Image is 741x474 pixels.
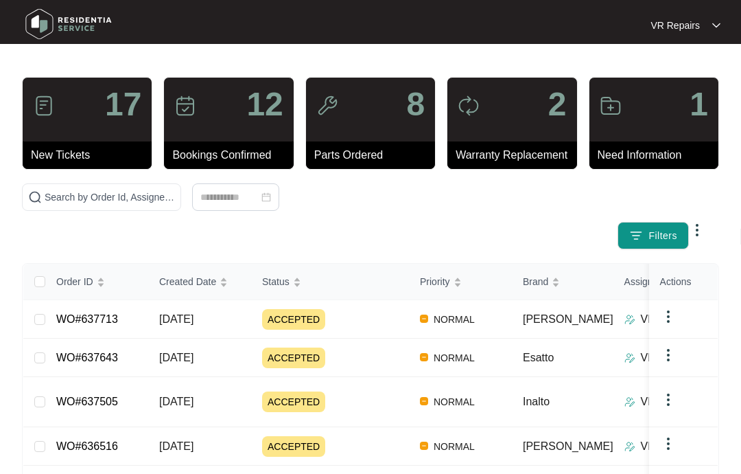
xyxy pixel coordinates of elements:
[660,436,677,452] img: dropdown arrow
[428,394,480,410] span: NORMAL
[28,190,42,204] img: search-icon
[148,264,251,300] th: Created Date
[420,353,428,361] img: Vercel Logo
[262,436,325,457] span: ACCEPTED
[420,315,428,323] img: Vercel Logo
[523,396,550,407] span: Inalto
[624,352,635,363] img: Assigner Icon
[33,95,55,117] img: icon
[314,147,435,163] p: Parts Ordered
[428,350,480,366] span: NORMAL
[624,314,635,325] img: Assigner Icon
[641,311,697,328] p: VR Repairs
[600,95,622,117] img: icon
[548,88,567,121] p: 2
[262,309,325,330] span: ACCEPTED
[523,274,548,289] span: Brand
[56,352,118,363] a: WO#637643
[660,347,677,363] img: dropdown arrow
[641,438,697,455] p: VR Repairs
[624,274,664,289] span: Assignee
[105,88,141,121] p: 17
[56,313,118,325] a: WO#637713
[56,274,93,289] span: Order ID
[406,88,425,121] p: 8
[523,313,613,325] span: [PERSON_NAME]
[420,442,428,450] img: Vercel Logo
[159,440,193,452] span: [DATE]
[428,438,480,455] span: NORMAL
[617,222,689,249] button: filter iconFilters
[420,274,450,289] span: Priority
[660,308,677,325] img: dropdown arrow
[458,95,480,117] img: icon
[409,264,512,300] th: Priority
[262,348,325,368] span: ACCEPTED
[650,19,700,32] p: VR Repairs
[159,352,193,363] span: [DATE]
[31,147,152,163] p: New Tickets
[649,264,718,300] th: Actions
[712,22,720,29] img: dropdown arrow
[641,350,697,366] p: VR Repairs
[512,264,613,300] th: Brand
[648,229,677,243] span: Filters
[689,222,705,238] img: dropdown arrow
[456,147,576,163] p: Warranty Replacement
[45,264,148,300] th: Order ID
[624,441,635,452] img: Assigner Icon
[21,3,117,45] img: residentia service logo
[523,440,613,452] span: [PERSON_NAME]
[174,95,196,117] img: icon
[624,396,635,407] img: Assigner Icon
[45,190,175,205] input: Search by Order Id, Assignee Name, Customer Name, Brand and Model
[641,394,697,410] p: VR Repairs
[660,392,677,408] img: dropdown arrow
[598,147,718,163] p: Need Information
[159,313,193,325] span: [DATE]
[159,274,216,289] span: Created Date
[629,229,643,242] img: filter icon
[56,440,118,452] a: WO#636516
[262,274,290,289] span: Status
[246,88,283,121] p: 12
[159,396,193,407] span: [DATE]
[262,392,325,412] span: ACCEPTED
[420,397,428,405] img: Vercel Logo
[523,352,554,363] span: Esatto
[690,88,708,121] p: 1
[251,264,409,300] th: Status
[316,95,338,117] img: icon
[172,147,293,163] p: Bookings Confirmed
[56,396,118,407] a: WO#637505
[428,311,480,328] span: NORMAL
